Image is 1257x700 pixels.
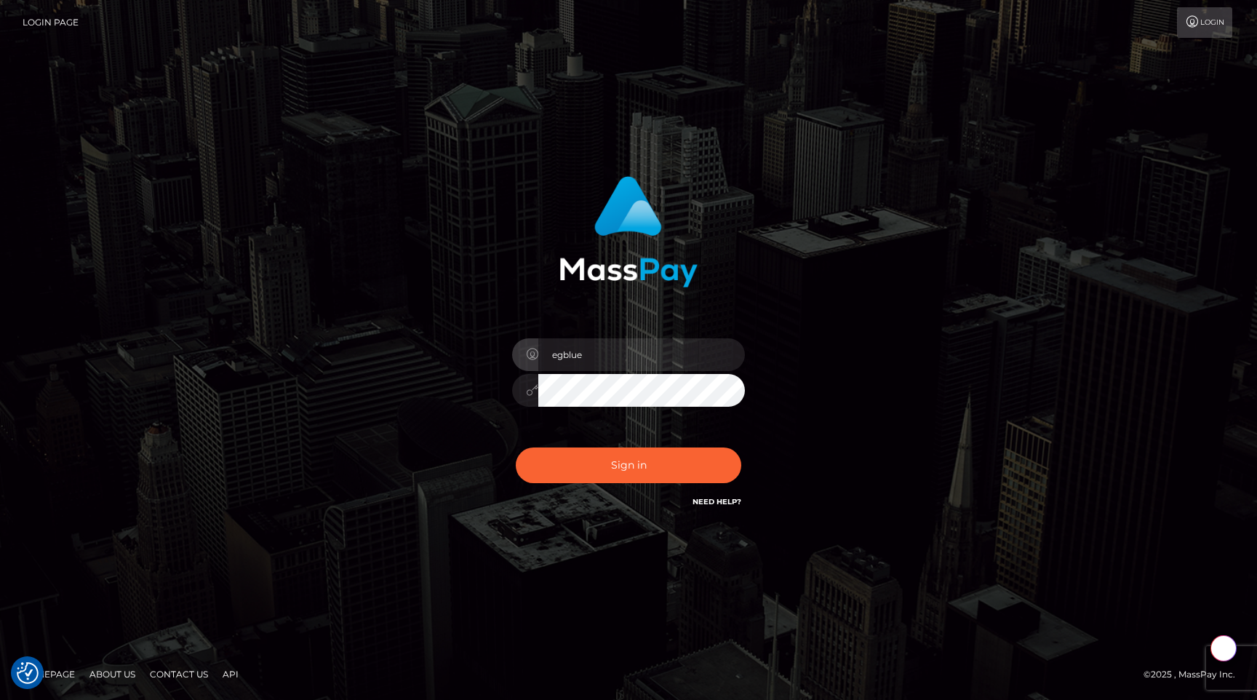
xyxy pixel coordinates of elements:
a: About Us [84,663,141,685]
a: Need Help? [693,497,741,506]
a: Contact Us [144,663,214,685]
button: Consent Preferences [17,662,39,684]
a: Login Page [23,7,79,38]
img: MassPay Login [559,176,698,287]
a: Login [1177,7,1232,38]
img: Revisit consent button [17,662,39,684]
input: Username... [538,338,745,371]
a: API [217,663,244,685]
div: © 2025 , MassPay Inc. [1144,667,1246,683]
button: Sign in [516,448,741,483]
a: Homepage [16,663,81,685]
